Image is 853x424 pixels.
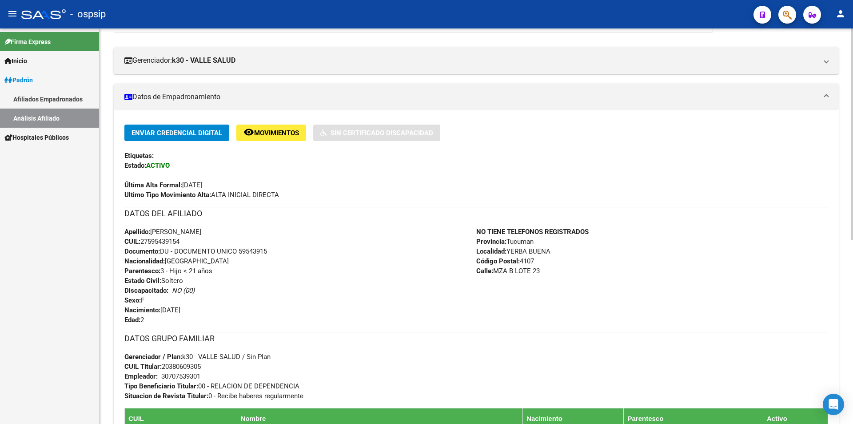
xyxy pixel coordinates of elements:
[114,47,839,74] mat-expansion-panel-header: Gerenciador:k30 - VALLE SALUD
[236,125,306,141] button: Movimientos
[124,247,160,255] strong: Documento:
[124,267,212,275] span: 3 - Hijo < 21 años
[124,363,201,371] span: 20380609305
[124,353,182,361] strong: Gerenciador / Plan:
[124,296,144,304] span: F
[172,287,195,295] i: NO (00)
[124,332,828,345] h3: DATOS GRUPO FAMILIAR
[124,392,208,400] strong: Situacion de Revista Titular:
[124,247,267,255] span: DU - DOCUMENTO UNICO 59543915
[124,181,202,189] span: [DATE]
[835,8,846,19] mat-icon: person
[124,306,180,314] span: [DATE]
[124,152,154,160] strong: Etiquetas:
[7,8,18,19] mat-icon: menu
[124,372,158,380] strong: Empleador:
[254,129,299,137] span: Movimientos
[331,129,433,137] span: Sin Certificado Discapacidad
[124,162,146,170] strong: Estado:
[4,37,51,47] span: Firma Express
[124,191,211,199] strong: Ultimo Tipo Movimiento Alta:
[124,306,160,314] strong: Nacimiento:
[124,238,140,246] strong: CUIL:
[161,372,200,381] div: 30707539301
[476,247,506,255] strong: Localidad:
[124,207,828,220] h3: DATOS DEL AFILIADO
[172,56,235,65] strong: k30 - VALLE SALUD
[476,238,506,246] strong: Provincia:
[124,238,179,246] span: 27595439154
[4,133,69,142] span: Hospitales Públicos
[476,228,589,236] strong: NO TIENE TELEFONOS REGISTRADOS
[823,394,844,415] div: Open Intercom Messenger
[124,353,271,361] span: k30 - VALLE SALUD / Sin Plan
[476,247,550,255] span: YERBA BUENA
[124,316,140,324] strong: Edad:
[124,382,198,390] strong: Tipo Beneficiario Titular:
[70,4,106,24] span: - ospsip
[124,296,141,304] strong: Sexo:
[124,382,299,390] span: 00 - RELACION DE DEPENDENCIA
[124,191,279,199] span: ALTA INICIAL DIRECTA
[476,267,540,275] span: MZA B LOTE 23
[4,56,27,66] span: Inicio
[124,277,161,285] strong: Estado Civil:
[124,363,162,371] strong: CUIL Titular:
[124,181,182,189] strong: Última Alta Formal:
[476,257,534,265] span: 4107
[124,316,144,324] span: 2
[124,228,150,236] strong: Apellido:
[124,125,229,141] button: Enviar Credencial Digital
[476,267,493,275] strong: Calle:
[4,75,33,85] span: Padrón
[313,125,440,141] button: Sin Certificado Discapacidad
[146,162,170,170] strong: ACTIVO
[124,287,168,295] strong: Discapacitado:
[132,129,222,137] span: Enviar Credencial Digital
[124,228,201,236] span: [PERSON_NAME]
[476,257,520,265] strong: Código Postal:
[476,238,534,246] span: Tucuman
[124,92,817,102] mat-panel-title: Datos de Empadronamiento
[243,127,254,137] mat-icon: remove_red_eye
[124,257,165,265] strong: Nacionalidad:
[124,257,229,265] span: [GEOGRAPHIC_DATA]
[114,84,839,110] mat-expansion-panel-header: Datos de Empadronamiento
[124,56,817,65] mat-panel-title: Gerenciador:
[124,392,303,400] span: 0 - Recibe haberes regularmente
[124,277,183,285] span: Soltero
[124,267,160,275] strong: Parentesco:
